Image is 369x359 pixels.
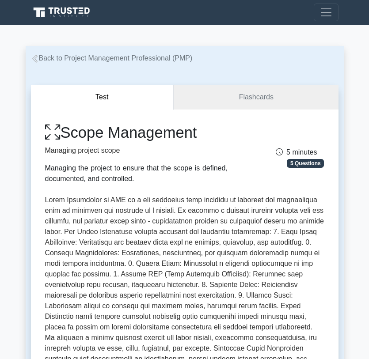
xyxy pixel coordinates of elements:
a: Back to Project Management Professional (PMP) [31,54,193,62]
p: Managing project scope [45,145,228,156]
a: Flashcards [174,85,338,110]
button: Test [31,85,174,110]
div: Managing the project to ensure that the scope is defined, documented, and controlled. [45,163,228,184]
button: Toggle navigation [314,4,339,21]
span: 5 minutes [276,148,317,156]
h1: Scope Management [45,124,228,142]
span: 5 Questions [287,159,324,168]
